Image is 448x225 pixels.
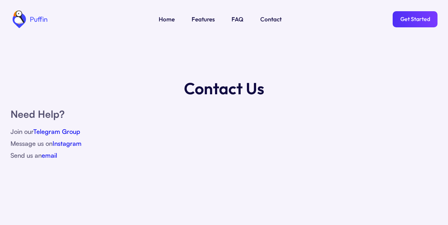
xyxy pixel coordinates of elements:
a: FAQ [232,15,243,24]
h1: Need Help? [11,107,437,122]
div: Puffin [28,16,48,23]
h1: Contact Us [184,77,264,100]
a: Telegram Group [33,128,80,135]
div: Join our Message us on Send us an [11,125,437,161]
a: Features [192,15,215,24]
a: home [11,11,48,28]
a: email [42,151,57,159]
a: Get Started [393,11,437,27]
a: Home [159,15,175,24]
a: Contact [260,15,282,24]
a: Instagram [53,139,82,147]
